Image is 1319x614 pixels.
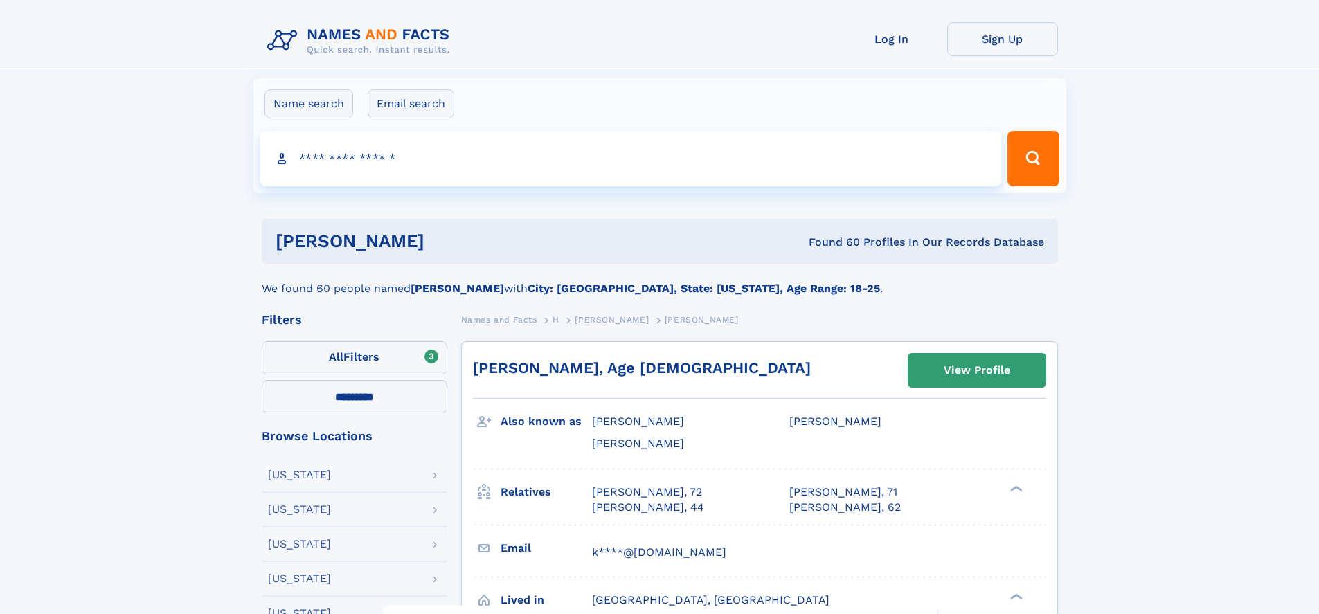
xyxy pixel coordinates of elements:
[262,314,447,326] div: Filters
[947,22,1058,56] a: Sign Up
[592,500,704,515] a: [PERSON_NAME], 44
[262,264,1058,297] div: We found 60 people named with .
[1007,131,1059,186] button: Search Button
[592,437,684,450] span: [PERSON_NAME]
[262,341,447,374] label: Filters
[1007,592,1023,601] div: ❯
[553,311,559,328] a: H
[368,89,454,118] label: Email search
[575,311,649,328] a: [PERSON_NAME]
[528,282,880,295] b: City: [GEOGRAPHIC_DATA], State: [US_STATE], Age Range: 18-25
[1007,484,1023,493] div: ❯
[501,410,592,433] h3: Also known as
[665,315,739,325] span: [PERSON_NAME]
[268,539,331,550] div: [US_STATE]
[575,315,649,325] span: [PERSON_NAME]
[789,415,881,428] span: [PERSON_NAME]
[616,235,1044,250] div: Found 60 Profiles In Our Records Database
[592,415,684,428] span: [PERSON_NAME]
[262,430,447,442] div: Browse Locations
[461,311,537,328] a: Names and Facts
[592,485,702,500] a: [PERSON_NAME], 72
[592,593,829,606] span: [GEOGRAPHIC_DATA], [GEOGRAPHIC_DATA]
[329,350,343,363] span: All
[268,504,331,515] div: [US_STATE]
[908,354,1046,387] a: View Profile
[501,480,592,504] h3: Relatives
[501,588,592,612] h3: Lived in
[268,469,331,480] div: [US_STATE]
[501,536,592,560] h3: Email
[789,485,897,500] a: [PERSON_NAME], 71
[262,22,461,60] img: Logo Names and Facts
[553,315,559,325] span: H
[276,233,617,250] h1: [PERSON_NAME]
[836,22,947,56] a: Log In
[260,131,1002,186] input: search input
[789,500,901,515] a: [PERSON_NAME], 62
[944,354,1010,386] div: View Profile
[473,359,811,377] a: [PERSON_NAME], Age [DEMOGRAPHIC_DATA]
[264,89,353,118] label: Name search
[411,282,504,295] b: [PERSON_NAME]
[268,573,331,584] div: [US_STATE]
